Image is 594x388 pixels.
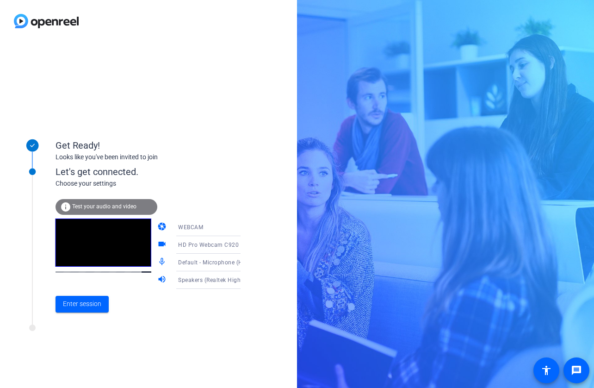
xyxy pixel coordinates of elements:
[56,179,260,188] div: Choose your settings
[56,165,260,179] div: Let's get connected.
[178,258,336,266] span: Default - Microphone (HD Pro Webcam C920) (046d:08e5)
[178,224,203,231] span: WEBCAM
[541,365,552,376] mat-icon: accessibility
[178,276,303,283] span: Speakers (Realtek High Definition Audio(SST))
[178,241,273,248] span: HD Pro Webcam C920 (046d:08e5)
[56,138,241,152] div: Get Ready!
[571,365,582,376] mat-icon: message
[72,203,136,210] span: Test your audio and video
[56,152,241,162] div: Looks like you've been invited to join
[60,201,71,213] mat-icon: info
[157,222,168,233] mat-icon: camera
[56,296,109,313] button: Enter session
[157,239,168,250] mat-icon: videocam
[157,275,168,286] mat-icon: volume_up
[63,299,101,309] span: Enter session
[157,257,168,268] mat-icon: mic_none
